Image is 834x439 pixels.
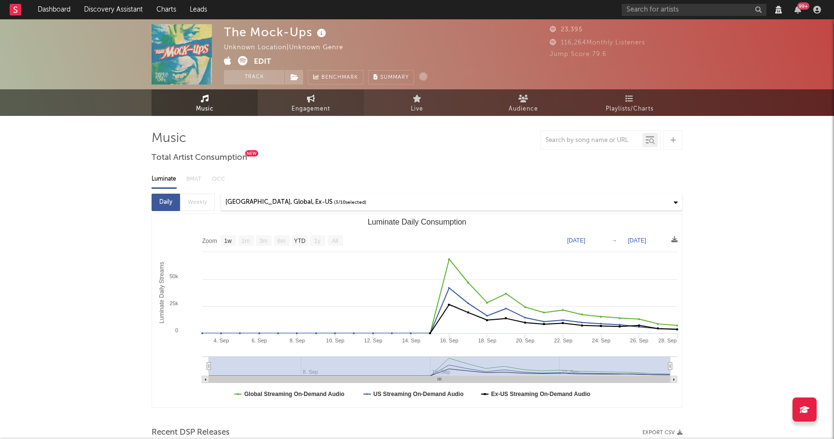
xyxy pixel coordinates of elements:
[152,171,177,187] div: Luminate
[152,152,247,164] span: Total Artist Consumption
[308,70,363,85] a: Benchmark
[292,103,330,115] span: Engagement
[169,273,178,279] text: 50k
[364,89,470,116] a: Live
[516,338,534,343] text: 20. Sep
[642,430,682,436] button: Export CSV
[258,89,364,116] a: Engagement
[550,27,583,33] span: 23,395
[224,24,329,40] div: The Mock-Ups
[612,237,617,244] text: →
[332,238,338,244] text: All
[224,70,284,85] button: Track
[202,238,217,244] text: Zoom
[326,338,345,343] text: 10. Sep
[658,338,677,343] text: 28. Sep
[254,56,271,68] button: Edit
[478,338,496,343] text: 18. Sep
[794,6,801,14] button: 99+
[550,51,607,57] span: Jump Score: 79.6
[334,197,366,208] span: ( 3 / 10 selected)
[440,338,459,343] text: 16. Sep
[630,338,648,343] text: 26. Sep
[411,103,423,115] span: Live
[402,338,420,343] text: 14. Sep
[509,103,538,115] span: Audience
[550,40,645,46] span: 116,264 Monthly Listeners
[152,427,230,439] span: Recent DSP Releases
[242,238,250,244] text: 1m
[290,338,305,343] text: 8. Sep
[152,214,682,407] svg: Luminate Daily Consumption
[251,338,267,343] text: 6. Sep
[622,4,766,16] input: Search for artists
[592,338,611,343] text: 24. Sep
[470,89,576,116] a: Audience
[213,338,229,343] text: 4. Sep
[224,238,232,244] text: 1w
[797,2,809,10] div: 99 +
[196,103,214,115] span: Music
[158,262,165,323] text: Luminate Daily Streams
[628,237,646,244] text: [DATE]
[380,75,409,80] span: Summary
[169,300,178,306] text: 25k
[294,238,306,244] text: YTD
[321,72,358,84] span: Benchmark
[368,218,467,226] text: Luminate Daily Consumption
[175,327,178,333] text: 0
[554,338,572,343] text: 22. Sep
[152,89,258,116] a: Music
[364,338,382,343] text: 12. Sep
[245,150,258,156] div: New
[374,391,464,397] text: US Streaming On-Demand Audio
[576,89,682,116] a: Playlists/Charts
[225,197,333,208] div: [GEOGRAPHIC_DATA], Global, Ex-US
[541,137,642,144] input: Search by song name or URL
[224,42,365,54] div: Unknown Location | Unknown Genre
[491,391,591,397] text: Ex-US Streaming On-Demand Audio
[368,70,414,85] button: Summary
[567,237,585,244] text: [DATE]
[314,238,320,244] text: 1y
[606,103,653,115] span: Playlists/Charts
[152,194,180,211] div: Daily
[278,238,286,244] text: 6m
[244,391,345,397] text: Global Streaming On-Demand Audio
[260,238,268,244] text: 3m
